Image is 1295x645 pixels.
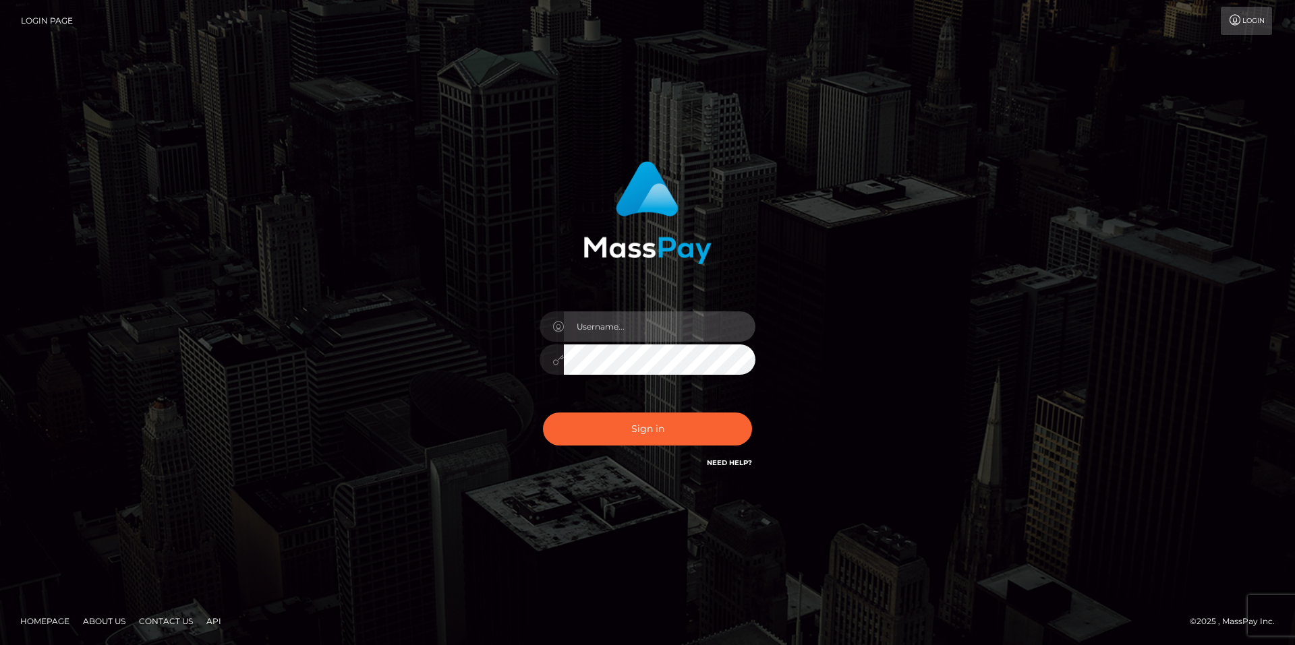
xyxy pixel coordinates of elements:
[543,412,752,446] button: Sign in
[707,458,752,467] a: Need Help?
[583,161,712,264] img: MassPay Login
[78,611,131,632] a: About Us
[201,611,227,632] a: API
[1221,7,1272,35] a: Login
[15,611,75,632] a: Homepage
[1190,614,1285,629] div: © 2025 , MassPay Inc.
[564,311,755,342] input: Username...
[134,611,198,632] a: Contact Us
[21,7,73,35] a: Login Page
